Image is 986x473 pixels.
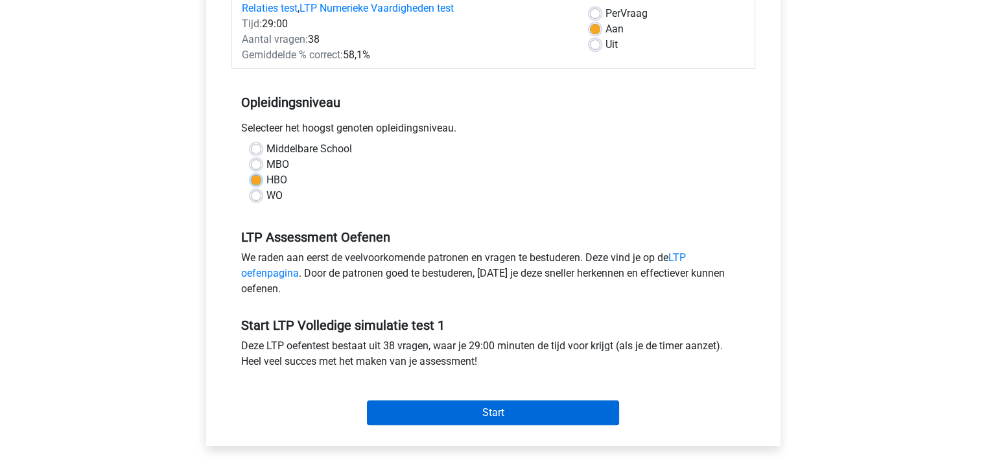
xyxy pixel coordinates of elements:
[231,250,755,302] div: We raden aan eerst de veelvoorkomende patronen en vragen te bestuderen. Deze vind je op de . Door...
[367,400,619,425] input: Start
[242,49,343,61] span: Gemiddelde % correct:
[605,6,648,21] label: Vraag
[242,17,262,30] span: Tijd:
[605,7,620,19] span: Per
[231,338,755,375] div: Deze LTP oefentest bestaat uit 38 vragen, waar je 29:00 minuten de tijd voor krijgt (als je de ti...
[266,172,287,188] label: HBO
[241,229,745,245] h5: LTP Assessment Oefenen
[242,33,308,45] span: Aantal vragen:
[232,32,580,47] div: 38
[605,21,624,37] label: Aan
[232,16,580,32] div: 29:00
[241,89,745,115] h5: Opleidingsniveau
[231,121,755,141] div: Selecteer het hoogst genoten opleidingsniveau.
[605,37,618,52] label: Uit
[266,141,352,157] label: Middelbare School
[241,317,745,333] h5: Start LTP Volledige simulatie test 1
[266,188,283,203] label: WO
[266,157,289,172] label: MBO
[232,47,580,63] div: 58,1%
[299,2,454,14] a: LTP Numerieke Vaardigheden test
